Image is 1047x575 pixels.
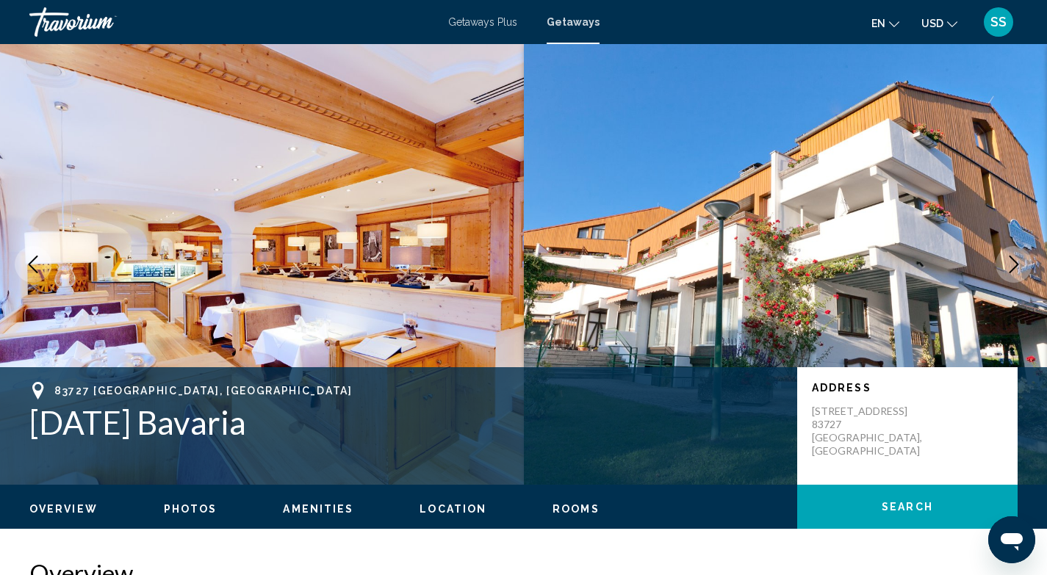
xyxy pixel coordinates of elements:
[448,16,517,28] a: Getaways Plus
[553,503,600,515] span: Rooms
[979,7,1018,37] button: User Menu
[283,503,353,515] span: Amenities
[871,18,885,29] span: en
[990,15,1007,29] span: SS
[29,403,782,441] h1: [DATE] Bavaria
[29,7,433,37] a: Travorium
[988,516,1035,563] iframe: Кнопка запуска окна обмена сообщениями
[547,16,600,28] a: Getaways
[164,503,217,515] span: Photos
[54,385,353,397] span: 83727 [GEOGRAPHIC_DATA], [GEOGRAPHIC_DATA]
[15,246,51,283] button: Previous image
[812,405,929,458] p: [STREET_ADDRESS] 83727 [GEOGRAPHIC_DATA], [GEOGRAPHIC_DATA]
[553,502,600,516] button: Rooms
[164,502,217,516] button: Photos
[797,485,1018,529] button: Search
[996,246,1032,283] button: Next image
[812,382,1003,394] p: Address
[882,502,933,513] span: Search
[283,502,353,516] button: Amenities
[871,12,899,34] button: Change language
[921,12,957,34] button: Change currency
[921,18,943,29] span: USD
[29,502,98,516] button: Overview
[29,503,98,515] span: Overview
[420,502,486,516] button: Location
[420,503,486,515] span: Location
